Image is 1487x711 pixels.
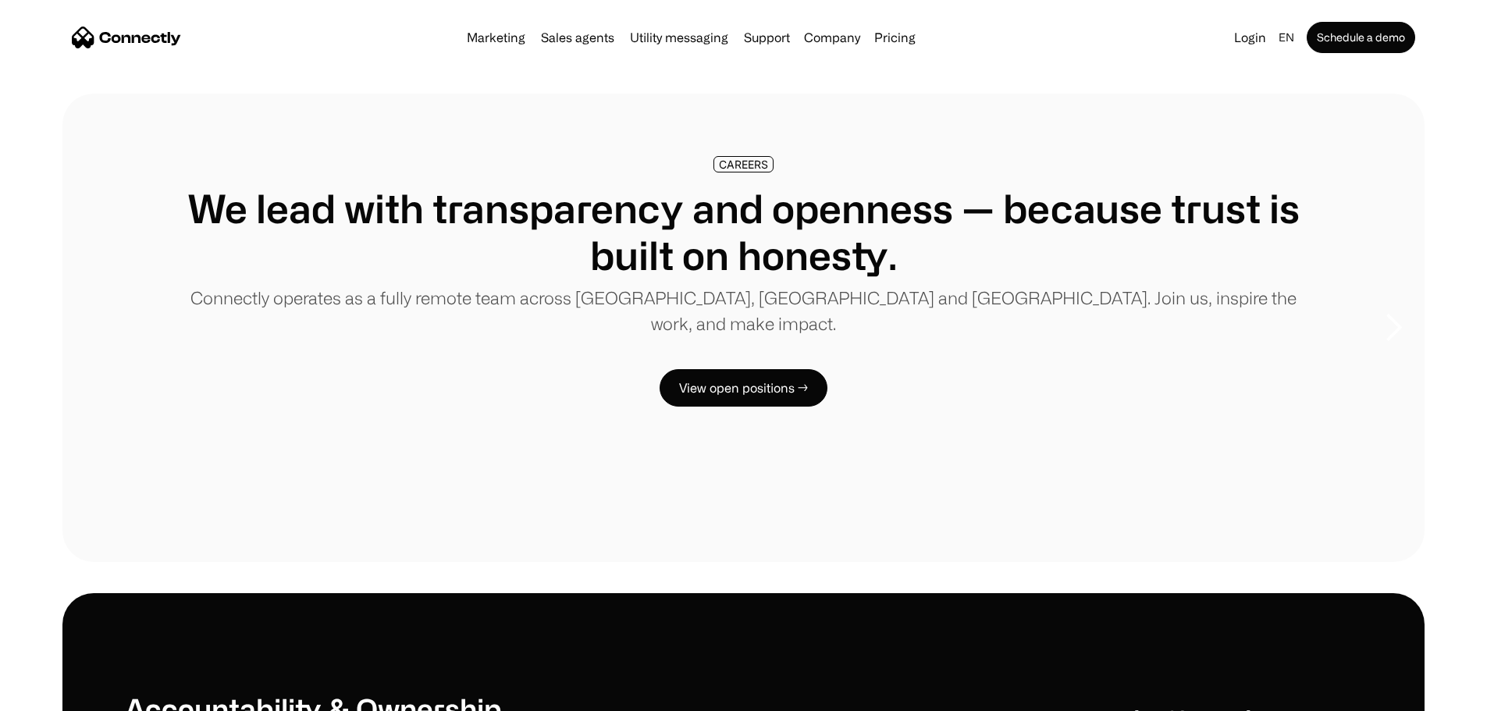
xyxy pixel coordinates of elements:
[72,26,181,49] a: home
[62,94,1425,562] div: 1 of 8
[1307,22,1415,53] a: Schedule a demo
[868,31,922,44] a: Pricing
[624,31,735,44] a: Utility messaging
[16,682,94,706] aside: Language selected: English
[1279,27,1294,48] div: en
[1228,27,1272,48] a: Login
[1272,27,1304,48] div: en
[1362,250,1425,406] div: next slide
[187,185,1300,279] h1: We lead with transparency and openness — because trust is built on honesty.
[738,31,796,44] a: Support
[804,27,860,48] div: Company
[660,369,827,407] a: View open positions →
[461,31,532,44] a: Marketing
[62,94,1425,562] div: carousel
[187,285,1300,336] p: Connectly operates as a fully remote team across [GEOGRAPHIC_DATA], [GEOGRAPHIC_DATA] and [GEOGRA...
[719,158,768,170] div: CAREERS
[31,684,94,706] ul: Language list
[535,31,621,44] a: Sales agents
[799,27,865,48] div: Company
